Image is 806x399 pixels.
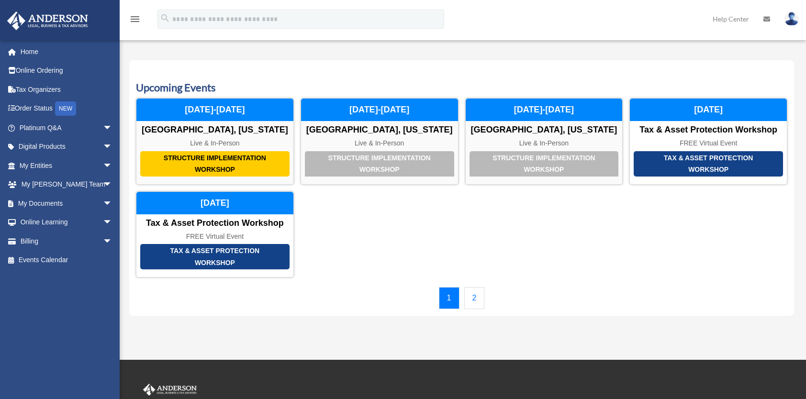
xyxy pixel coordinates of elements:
a: Order StatusNEW [7,99,127,119]
div: NEW [55,101,76,116]
div: [GEOGRAPHIC_DATA], [US_STATE] [136,125,293,135]
div: [GEOGRAPHIC_DATA], [US_STATE] [301,125,458,135]
img: User Pic [784,12,799,26]
div: Structure Implementation Workshop [470,151,619,177]
span: arrow_drop_down [103,175,122,195]
span: arrow_drop_down [103,156,122,176]
div: [DATE]-[DATE] [466,99,623,122]
div: [DATE] [630,99,787,122]
a: Tax Organizers [7,80,127,99]
div: [DATE]-[DATE] [136,99,293,122]
a: 2 [464,287,485,309]
a: Platinum Q&Aarrow_drop_down [7,118,127,137]
div: Live & In-Person [301,139,458,147]
a: Online Ordering [7,61,127,80]
span: arrow_drop_down [103,137,122,157]
div: Structure Implementation Workshop [305,151,454,177]
a: My Documentsarrow_drop_down [7,194,127,213]
a: Structure Implementation Workshop [GEOGRAPHIC_DATA], [US_STATE] Live & In-Person [DATE]-[DATE] [136,98,294,185]
div: [DATE] [136,192,293,215]
div: FREE Virtual Event [136,233,293,241]
a: 1 [439,287,459,309]
div: Tax & Asset Protection Workshop [634,151,783,177]
div: [DATE]-[DATE] [301,99,458,122]
div: Structure Implementation Workshop [140,151,290,177]
div: [GEOGRAPHIC_DATA], [US_STATE] [466,125,623,135]
a: Structure Implementation Workshop [GEOGRAPHIC_DATA], [US_STATE] Live & In-Person [DATE]-[DATE] [465,98,623,185]
a: Home [7,42,127,61]
a: Online Learningarrow_drop_down [7,213,127,232]
div: Tax & Asset Protection Workshop [140,244,290,269]
div: Tax & Asset Protection Workshop [136,218,293,229]
a: Structure Implementation Workshop [GEOGRAPHIC_DATA], [US_STATE] Live & In-Person [DATE]-[DATE] [301,98,459,185]
a: My [PERSON_NAME] Teamarrow_drop_down [7,175,127,194]
i: search [160,13,170,23]
a: My Entitiesarrow_drop_down [7,156,127,175]
img: Anderson Advisors Platinum Portal [4,11,91,30]
div: FREE Virtual Event [630,139,787,147]
div: Live & In-Person [466,139,623,147]
span: arrow_drop_down [103,232,122,251]
a: Billingarrow_drop_down [7,232,127,251]
div: Tax & Asset Protection Workshop [630,125,787,135]
h3: Upcoming Events [136,80,787,95]
img: Anderson Advisors Platinum Portal [141,384,199,396]
a: menu [129,17,141,25]
i: menu [129,13,141,25]
span: arrow_drop_down [103,194,122,213]
a: Tax & Asset Protection Workshop Tax & Asset Protection Workshop FREE Virtual Event [DATE] [136,191,294,278]
a: Tax & Asset Protection Workshop Tax & Asset Protection Workshop FREE Virtual Event [DATE] [629,98,787,185]
span: arrow_drop_down [103,213,122,233]
span: arrow_drop_down [103,118,122,138]
a: Digital Productsarrow_drop_down [7,137,127,156]
div: Live & In-Person [136,139,293,147]
a: Events Calendar [7,251,122,270]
